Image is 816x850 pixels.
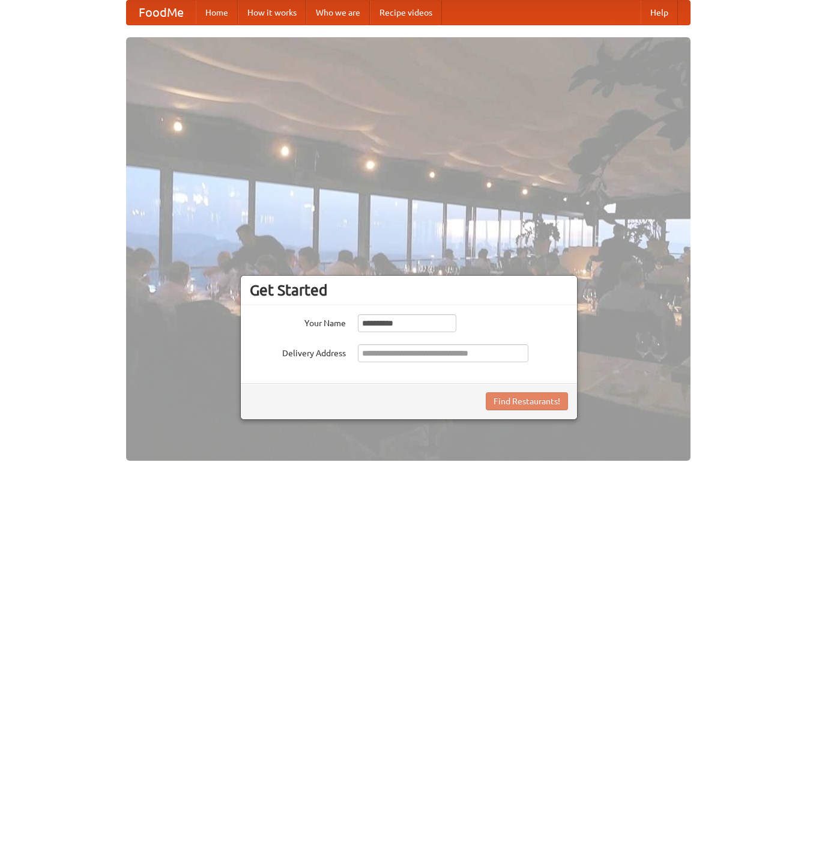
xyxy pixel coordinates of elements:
[238,1,306,25] a: How it works
[196,1,238,25] a: Home
[127,1,196,25] a: FoodMe
[370,1,442,25] a: Recipe videos
[250,281,568,299] h3: Get Started
[641,1,678,25] a: Help
[250,344,346,359] label: Delivery Address
[250,314,346,329] label: Your Name
[486,392,568,410] button: Find Restaurants!
[306,1,370,25] a: Who we are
